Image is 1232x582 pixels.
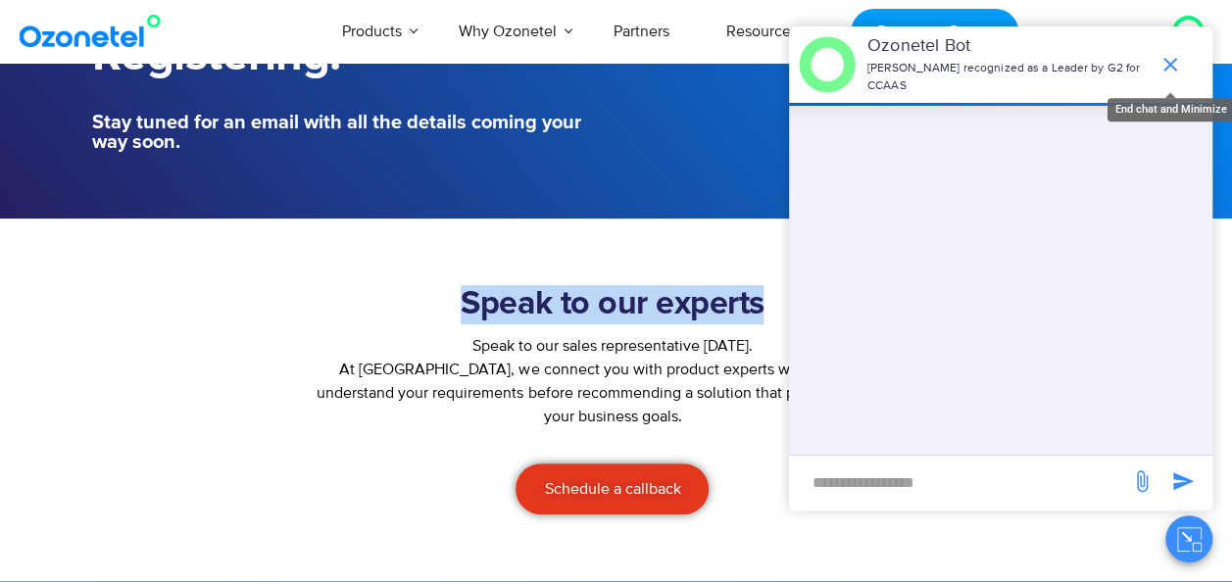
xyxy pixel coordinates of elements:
[1122,461,1161,501] span: send message
[544,481,680,497] span: Schedule a callback
[306,334,920,358] div: Speak to our sales representative [DATE].
[1151,45,1190,84] span: end chat or minimize
[867,33,1149,60] p: Ozonetel Bot
[306,285,920,324] h2: Speak to our experts
[516,463,709,514] a: Schedule a callback
[799,36,856,93] img: header
[92,113,607,152] h5: Stay tuned for an email with all the details coming your way soon.
[867,60,1149,95] p: [PERSON_NAME] recognized as a Leader by G2 for CCAAS
[851,9,1018,55] a: Request a Demo
[1163,461,1203,501] span: send message
[1165,515,1212,562] button: Close chat
[799,465,1120,501] div: new-msg-input
[306,358,920,428] p: At [GEOGRAPHIC_DATA], we connect you with product experts who will deeply understand your require...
